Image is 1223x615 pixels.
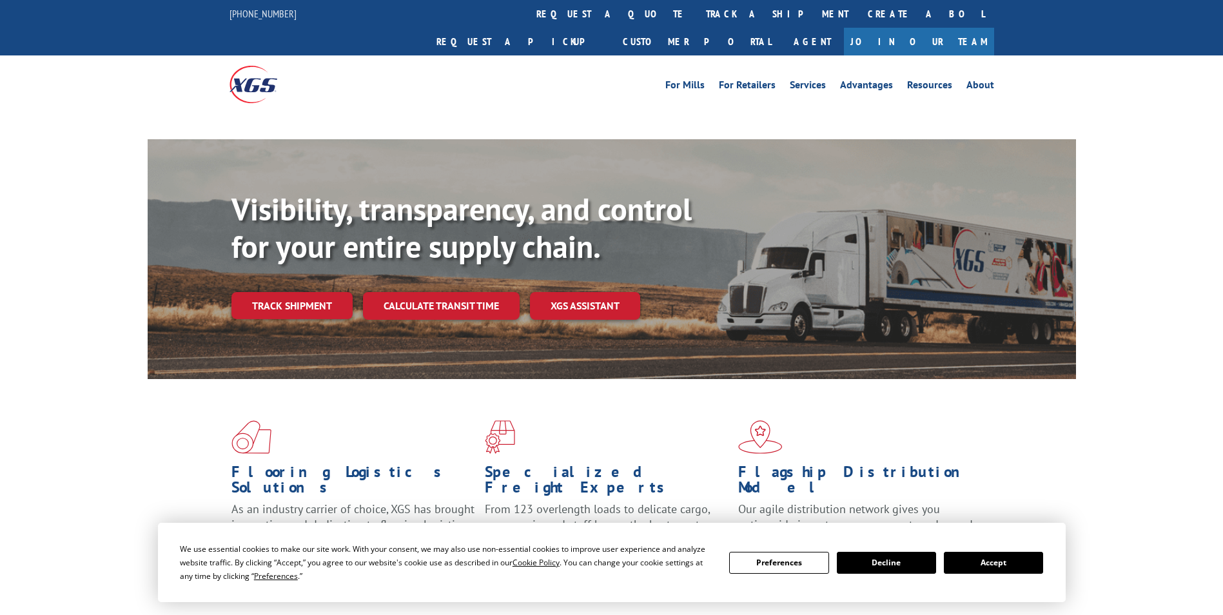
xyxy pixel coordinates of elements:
a: Track shipment [231,292,353,319]
img: xgs-icon-flagship-distribution-model-red [738,420,783,454]
a: XGS ASSISTANT [530,292,640,320]
b: Visibility, transparency, and control for your entire supply chain. [231,189,692,266]
img: xgs-icon-total-supply-chain-intelligence-red [231,420,271,454]
a: About [966,80,994,94]
a: Customer Portal [613,28,781,55]
button: Decline [837,552,936,574]
div: Cookie Consent Prompt [158,523,1066,602]
h1: Specialized Freight Experts [485,464,729,502]
a: For Retailers [719,80,776,94]
div: We use essential cookies to make our site work. With your consent, we may also use non-essential ... [180,542,714,583]
a: Advantages [840,80,893,94]
a: Calculate transit time [363,292,520,320]
button: Preferences [729,552,828,574]
button: Accept [944,552,1043,574]
a: [PHONE_NUMBER] [230,7,297,20]
a: Agent [781,28,844,55]
a: Join Our Team [844,28,994,55]
h1: Flooring Logistics Solutions [231,464,475,502]
p: From 123 overlength loads to delicate cargo, our experienced staff knows the best way to move you... [485,502,729,559]
h1: Flagship Distribution Model [738,464,982,502]
span: Preferences [254,571,298,581]
a: Resources [907,80,952,94]
a: For Mills [665,80,705,94]
a: Request a pickup [427,28,613,55]
span: Our agile distribution network gives you nationwide inventory management on demand. [738,502,975,532]
span: As an industry carrier of choice, XGS has brought innovation and dedication to flooring logistics... [231,502,475,547]
img: xgs-icon-focused-on-flooring-red [485,420,515,454]
a: Services [790,80,826,94]
span: Cookie Policy [513,557,560,568]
